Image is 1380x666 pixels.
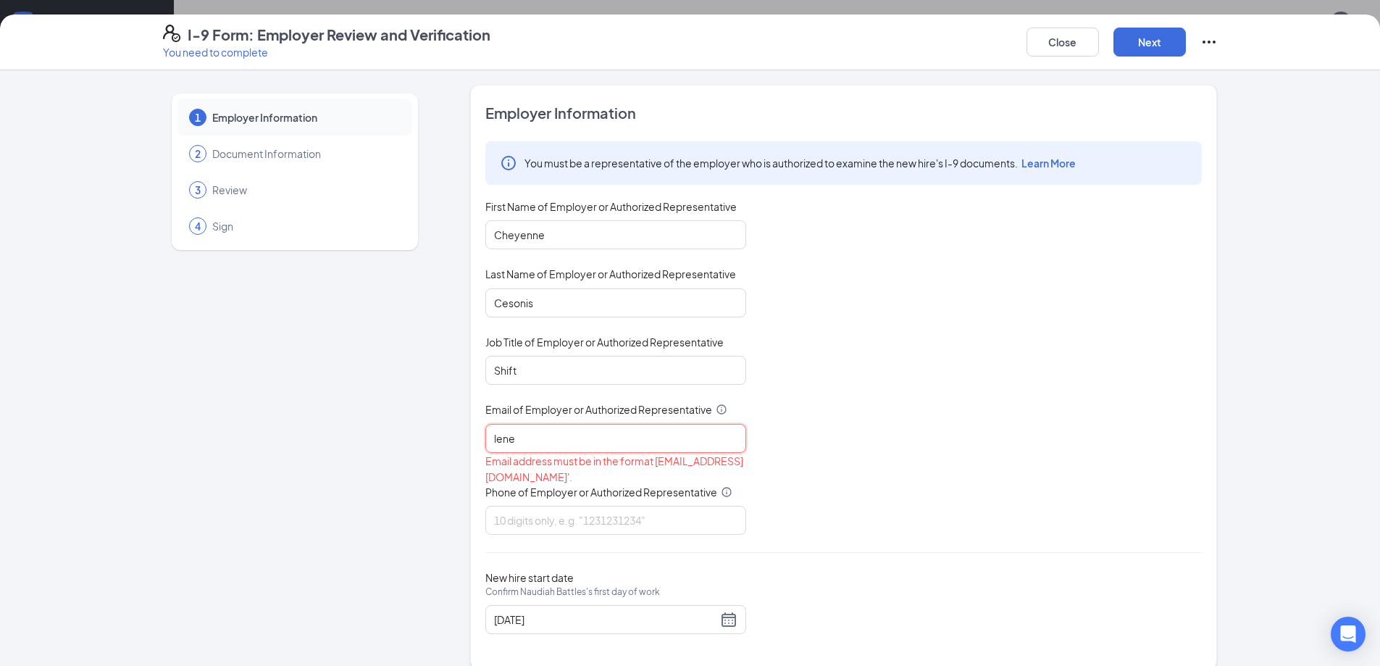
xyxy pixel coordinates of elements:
span: 3 [195,183,201,197]
span: Learn More [1021,157,1076,170]
svg: FormI9EVerifyIcon [163,25,180,42]
svg: Info [721,486,732,498]
span: 2 [195,146,201,161]
input: 08/28/2025 [494,612,717,628]
span: 4 [195,219,201,233]
span: Confirm Naudiah Battles's first day of work [485,585,660,599]
span: Email of Employer or Authorized Representative [485,402,712,417]
h4: I-9 Form: Employer Review and Verification [188,25,490,45]
span: Last Name of Employer or Authorized Representative [485,267,736,281]
span: Employer Information [212,110,398,125]
span: Document Information [212,146,398,161]
div: Open Intercom Messenger [1331,617,1366,652]
button: Close [1026,28,1099,57]
input: 10 digits only, e.g. "1231231234" [485,506,746,535]
input: Enter your last name [485,288,746,317]
span: You must be a representative of the employer who is authorized to examine the new hire's I-9 docu... [524,156,1076,170]
svg: Info [716,404,727,415]
span: Sign [212,219,398,233]
span: New hire start date [485,570,660,614]
input: Enter job title [485,356,746,385]
span: Employer Information [485,103,1202,123]
input: Enter your first name [485,220,746,249]
input: Enter your email address [485,424,746,453]
a: Learn More [1018,157,1076,170]
span: First Name of Employer or Authorized Representative [485,199,737,214]
svg: Ellipses [1200,33,1218,51]
button: Next [1113,28,1186,57]
span: Phone of Employer or Authorized Representative [485,485,717,499]
span: 1 [195,110,201,125]
p: You need to complete [163,45,490,59]
div: Email address must be in the format [EMAIL_ADDRESS][DOMAIN_NAME]'. [485,453,746,485]
span: Review [212,183,398,197]
span: Job Title of Employer or Authorized Representative [485,335,724,349]
svg: Info [500,154,517,172]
